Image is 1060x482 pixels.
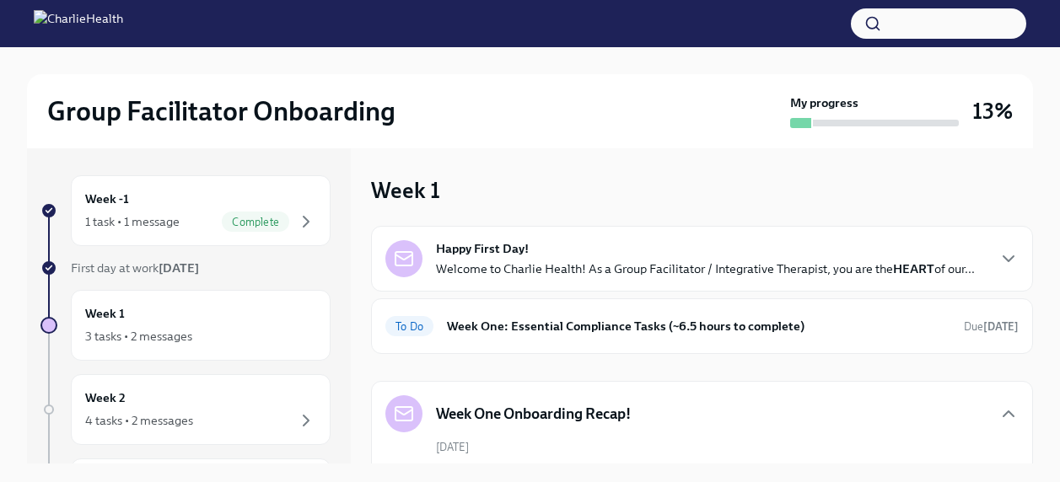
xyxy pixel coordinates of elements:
span: Complete [222,216,289,228]
h5: Week One Onboarding Recap! [436,404,631,424]
h2: Group Facilitator Onboarding [47,94,395,128]
a: Week 24 tasks • 2 messages [40,374,331,445]
h3: Week 1 [371,175,440,206]
a: First day at work[DATE] [40,260,331,276]
span: [DATE] [436,439,469,455]
strong: [DATE] [159,260,199,276]
div: 4 tasks • 2 messages [85,412,193,429]
h3: 13% [972,96,1013,126]
span: October 6th, 2025 10:00 [964,319,1019,335]
h6: Week 2 [85,388,126,407]
a: Week 13 tasks • 2 messages [40,290,331,361]
strong: My progress [790,94,858,111]
strong: [DATE] [983,320,1019,333]
a: Week -11 task • 1 messageComplete [40,175,331,246]
img: CharlieHealth [34,10,123,37]
h6: Week 1 [85,304,125,323]
h6: Week One: Essential Compliance Tasks (~6.5 hours to complete) [447,317,950,335]
a: To DoWeek One: Essential Compliance Tasks (~6.5 hours to complete)Due[DATE] [385,313,1019,340]
div: 1 task • 1 message [85,213,180,230]
span: First day at work [71,260,199,276]
strong: Happy First Day! [436,240,529,257]
span: Due [964,320,1019,333]
span: To Do [385,320,433,333]
p: Welcome to Charlie Health! As a Group Facilitator / Integrative Therapist, you are the of our... [436,260,975,277]
h6: Week -1 [85,190,129,208]
strong: HEART [893,261,934,276]
div: 3 tasks • 2 messages [85,328,192,345]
